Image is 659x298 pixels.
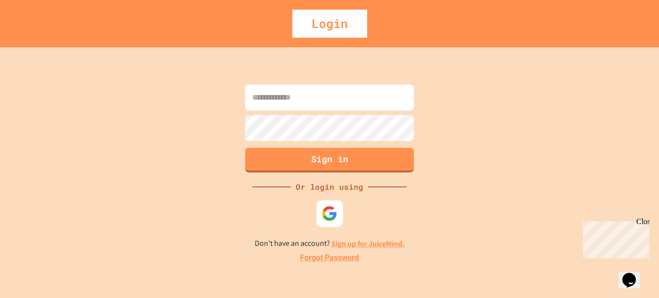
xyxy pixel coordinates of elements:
[331,239,405,249] a: Sign up for JuiceMind.
[245,148,414,172] button: Sign in
[322,205,338,221] img: google-icon.svg
[618,259,649,288] iframe: chat widget
[300,252,359,264] a: Forgot Password
[255,238,405,250] p: Don't have an account?
[579,217,649,258] iframe: chat widget
[4,4,67,61] div: Chat with us now!Close
[291,181,368,193] div: Or login using
[292,10,367,38] div: Login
